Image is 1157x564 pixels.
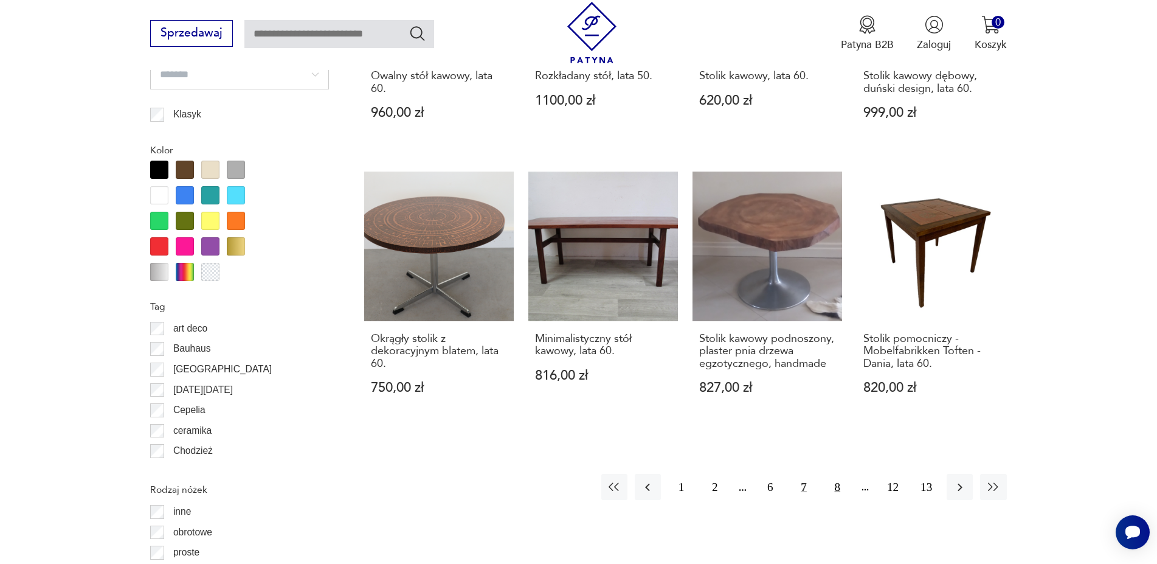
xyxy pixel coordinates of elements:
[791,474,817,500] button: 7
[841,15,894,52] button: Patyna B2B
[824,474,851,500] button: 8
[371,70,508,95] h3: Owalny stół kawowy, lata 60.
[702,474,728,500] button: 2
[917,15,951,52] button: Zaloguj
[925,15,944,34] img: Ikonka użytkownika
[173,464,210,479] p: Ćmielów
[535,333,672,358] h3: Minimalistyczny stół kawowy, lata 60.
[150,29,232,39] a: Sprzedawaj
[699,381,836,394] p: 827,00 zł
[975,38,1007,52] p: Koszyk
[173,504,191,520] p: inne
[857,172,1006,423] a: Stolik pomocniczy - Mobelfabrikken Toften - Dania, lata 60.Stolik pomocniczy - Mobelfabrikken Tof...
[863,381,1000,394] p: 820,00 zł
[917,38,951,52] p: Zaloguj
[535,94,672,107] p: 1100,00 zł
[841,38,894,52] p: Patyna B2B
[535,369,672,382] p: 816,00 zł
[173,361,272,377] p: [GEOGRAPHIC_DATA]
[535,70,672,82] h3: Rozkładany stół, lata 50.
[528,172,678,423] a: Minimalistyczny stół kawowy, lata 60.Minimalistyczny stół kawowy, lata 60.816,00 zł
[173,402,205,418] p: Cepelia
[863,333,1000,370] h3: Stolik pomocniczy - Mobelfabrikken Toften - Dania, lata 60.
[150,20,232,47] button: Sprzedawaj
[863,106,1000,119] p: 999,00 zł
[699,70,836,82] h3: Stolik kawowy, lata 60.
[173,341,211,357] p: Bauhaus
[561,2,623,63] img: Patyna - sklep z meblami i dekoracjami vintage
[913,474,939,500] button: 13
[863,70,1000,95] h3: Stolik kawowy dębowy, duński design, lata 60.
[173,524,212,540] p: obrotowe
[173,106,201,122] p: Klasyk
[371,333,508,370] h3: Okrągły stolik z dekoracyjnym blatem, lata 60.
[692,172,842,423] a: Stolik kawowy podnoszony, plaster pnia drzewa egzotycznego, handmadeStolik kawowy podnoszony, pla...
[150,482,329,498] p: Rodzaj nóżek
[150,299,329,315] p: Tag
[975,15,1007,52] button: 0Koszyk
[668,474,694,500] button: 1
[150,142,329,158] p: Kolor
[173,321,207,336] p: art deco
[841,15,894,52] a: Ikona medaluPatyna B2B
[173,382,233,398] p: [DATE][DATE]
[1116,515,1150,549] iframe: Smartsupp widget button
[371,381,508,394] p: 750,00 zł
[858,15,877,34] img: Ikona medalu
[371,106,508,119] p: 960,00 zł
[409,24,426,42] button: Szukaj
[981,15,1000,34] img: Ikona koszyka
[173,443,213,459] p: Chodzież
[364,172,514,423] a: Okrągły stolik z dekoracyjnym blatem, lata 60.Okrągły stolik z dekoracyjnym blatem, lata 60.750,0...
[992,16,1004,29] div: 0
[173,423,212,439] p: ceramika
[173,545,199,560] p: proste
[699,94,836,107] p: 620,00 zł
[699,333,836,370] h3: Stolik kawowy podnoszony, plaster pnia drzewa egzotycznego, handmade
[757,474,783,500] button: 6
[880,474,906,500] button: 12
